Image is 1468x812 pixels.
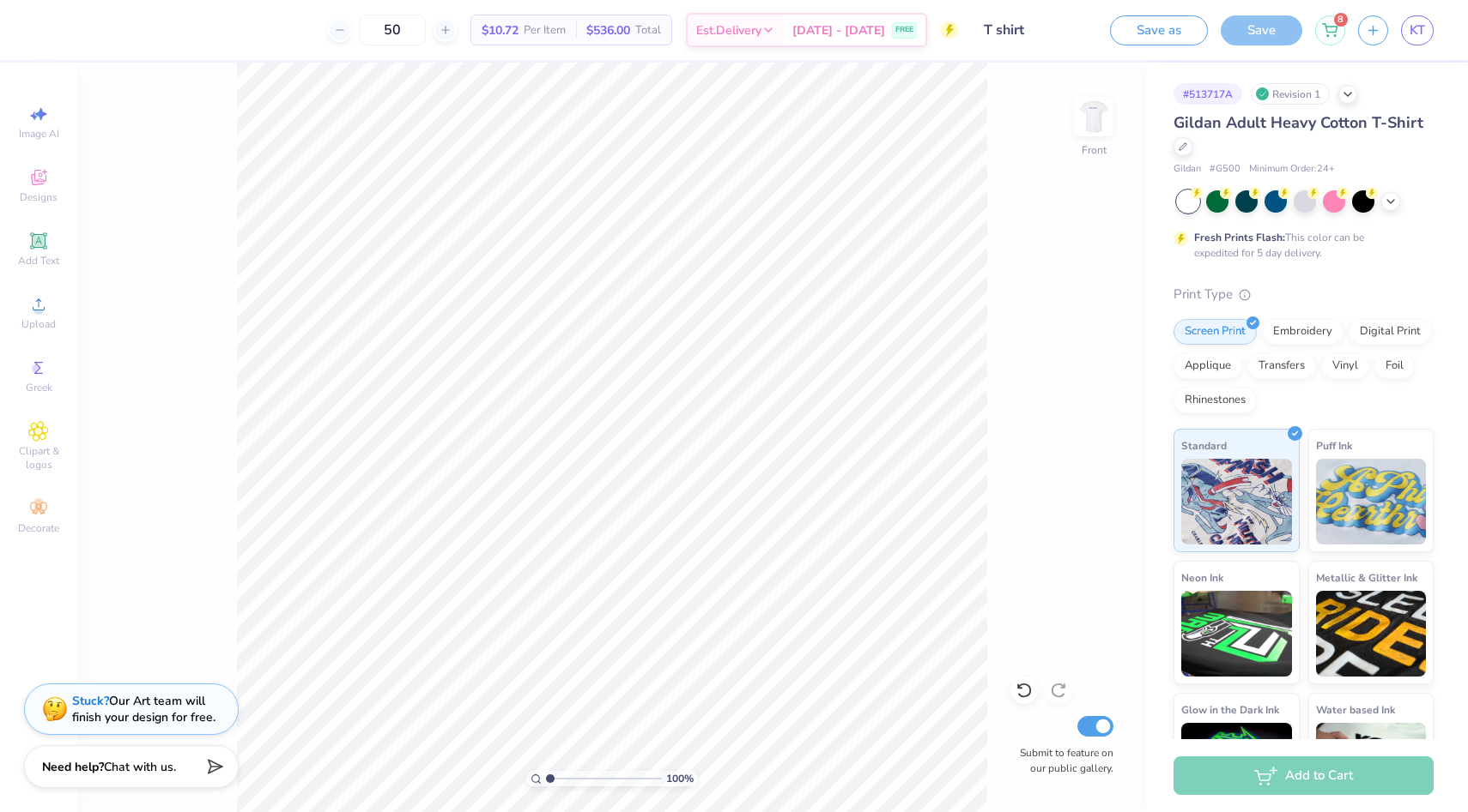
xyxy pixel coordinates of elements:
[1174,285,1434,304] div: Print Type
[1174,83,1242,105] div: # 513717A
[1181,436,1227,454] span: Standard
[1334,13,1348,27] span: 8
[1194,230,1405,261] div: This color can be expedited for 5 day delivery.
[1174,388,1257,413] div: Rhinestones
[18,254,59,268] span: Add Text
[666,771,694,786] span: 100 %
[1374,353,1415,379] div: Foil
[1181,701,1279,719] span: Glow in the Dark Ink
[635,21,661,39] span: Total
[19,127,59,141] span: Image AI
[72,693,109,709] strong: Stuck?
[1082,142,1107,158] div: Front
[21,317,56,331] span: Upload
[1249,162,1335,177] span: Minimum Order: 24 +
[524,21,566,39] span: Per Item
[1262,319,1344,345] div: Embroidery
[1316,591,1427,677] img: Metallic & Glitter Ink
[1174,353,1242,379] div: Applique
[1181,459,1292,544] img: Standard
[1316,723,1427,809] img: Water based Ink
[359,15,426,45] input: – –
[895,24,913,36] span: FREE
[42,759,104,775] strong: Need help?
[1174,319,1257,345] div: Screen Print
[104,759,176,775] span: Chat with us.
[1247,353,1316,379] div: Transfers
[586,21,630,39] span: $536.00
[1401,15,1434,45] a: KT
[1174,112,1423,133] span: Gildan Adult Heavy Cotton T-Shirt
[1210,162,1241,177] span: # G500
[18,521,59,535] span: Decorate
[1181,591,1292,677] img: Neon Ink
[1174,162,1201,177] span: Gildan
[1410,21,1425,40] span: KT
[1251,83,1330,105] div: Revision 1
[1077,99,1111,134] img: Front
[1349,319,1432,345] div: Digital Print
[1010,745,1113,776] label: Submit to feature on our public gallery.
[482,21,519,39] span: $10.72
[696,21,761,39] span: Est. Delivery
[1316,436,1352,454] span: Puff Ink
[1316,568,1417,586] span: Metallic & Glitter Ink
[792,21,885,39] span: [DATE] - [DATE]
[1110,15,1208,45] button: Save as
[971,13,1097,47] input: Untitled Design
[1316,459,1427,544] img: Puff Ink
[1316,701,1395,719] span: Water based Ink
[1181,568,1223,586] span: Neon Ink
[1321,353,1369,379] div: Vinyl
[9,444,69,472] span: Clipart & logos
[72,693,215,725] div: Our Art team will finish your design for free.
[20,190,58,204] span: Designs
[1181,723,1292,809] img: Glow in the Dark Ink
[26,381,52,394] span: Greek
[1194,231,1285,244] strong: Fresh Prints Flash:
